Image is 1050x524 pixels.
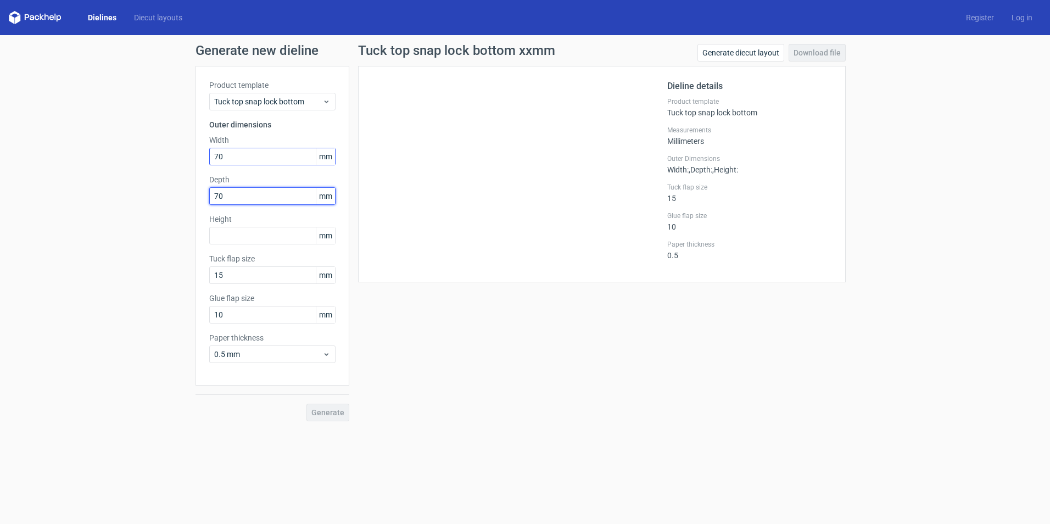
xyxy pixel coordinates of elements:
label: Width [209,135,336,146]
a: Dielines [79,12,125,23]
label: Glue flap size [667,211,832,220]
span: mm [316,227,335,244]
span: mm [316,188,335,204]
div: 0.5 [667,240,832,260]
span: 0.5 mm [214,349,322,360]
span: Width : [667,165,689,174]
h1: Generate new dieline [196,44,854,57]
label: Glue flap size [209,293,336,304]
label: Height [209,214,336,225]
label: Product template [209,80,336,91]
span: mm [316,148,335,165]
label: Tuck flap size [209,253,336,264]
a: Register [957,12,1003,23]
div: Millimeters [667,126,832,146]
a: Generate diecut layout [697,44,784,62]
div: 10 [667,211,832,231]
label: Depth [209,174,336,185]
a: Log in [1003,12,1041,23]
label: Tuck flap size [667,183,832,192]
label: Paper thickness [667,240,832,249]
label: Paper thickness [209,332,336,343]
a: Diecut layouts [125,12,191,23]
h2: Dieline details [667,80,832,93]
span: mm [316,267,335,283]
span: , Depth : [689,165,712,174]
div: 15 [667,183,832,203]
label: Product template [667,97,832,106]
h1: Tuck top snap lock bottom xxmm [358,44,555,57]
label: Measurements [667,126,832,135]
label: Outer Dimensions [667,154,832,163]
h3: Outer dimensions [209,119,336,130]
span: Tuck top snap lock bottom [214,96,322,107]
div: Tuck top snap lock bottom [667,97,832,117]
span: mm [316,306,335,323]
span: , Height : [712,165,738,174]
